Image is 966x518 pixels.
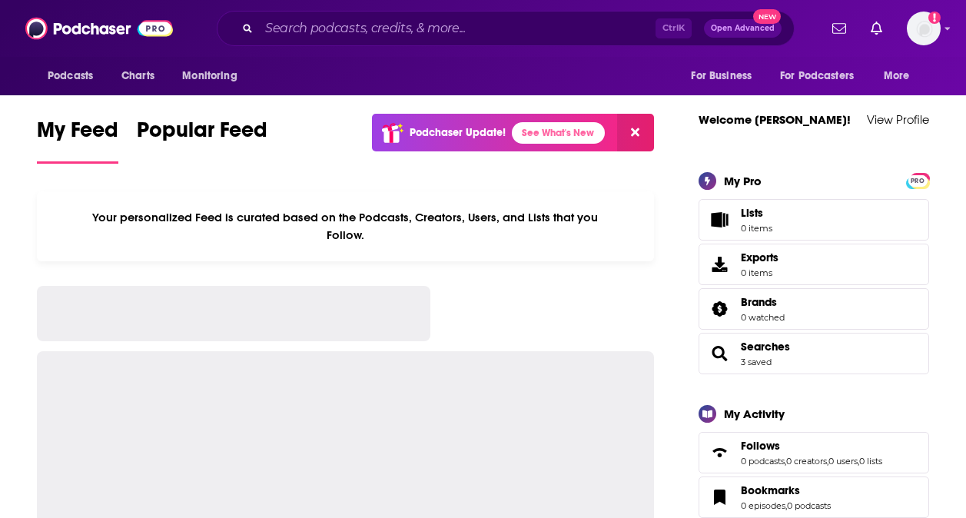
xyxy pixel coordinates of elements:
input: Search podcasts, credits, & more... [259,16,656,41]
a: 0 users [828,456,858,467]
svg: Add a profile image [928,12,941,24]
button: open menu [171,61,257,91]
span: Lists [704,209,735,231]
a: 0 podcasts [741,456,785,467]
a: Popular Feed [137,117,267,164]
div: Your personalized Feed is curated based on the Podcasts, Creators, Users, and Lists that you Follow. [37,191,654,261]
a: Show notifications dropdown [865,15,888,42]
a: 0 podcasts [787,500,831,511]
a: 3 saved [741,357,772,367]
span: Open Advanced [711,25,775,32]
a: PRO [908,174,927,185]
span: Brands [699,288,929,330]
span: For Podcasters [780,65,854,87]
a: Follows [704,442,735,463]
span: 0 items [741,267,778,278]
div: My Activity [724,407,785,421]
a: View Profile [867,112,929,127]
span: Lists [741,206,772,220]
p: Podchaser Update! [410,126,506,139]
button: open menu [37,61,113,91]
a: My Feed [37,117,118,164]
button: Show profile menu [907,12,941,45]
a: Lists [699,199,929,241]
a: Welcome [PERSON_NAME]! [699,112,851,127]
a: Bookmarks [704,486,735,508]
a: Charts [111,61,164,91]
span: , [858,456,859,467]
a: Brands [704,298,735,320]
button: open menu [873,61,929,91]
span: Searches [699,333,929,374]
span: My Feed [37,117,118,152]
a: 0 lists [859,456,882,467]
span: New [753,9,781,24]
span: PRO [908,175,927,187]
span: For Business [691,65,752,87]
span: Podcasts [48,65,93,87]
div: Search podcasts, credits, & more... [217,11,795,46]
button: Open AdvancedNew [704,19,782,38]
span: , [785,456,786,467]
span: 0 items [741,223,772,234]
a: Show notifications dropdown [826,15,852,42]
button: open menu [770,61,876,91]
span: Charts [121,65,154,87]
span: , [785,500,787,511]
a: Searches [741,340,790,354]
a: Brands [741,295,785,309]
div: My Pro [724,174,762,188]
span: Logged in as Morgan16 [907,12,941,45]
span: Exports [704,254,735,275]
span: More [884,65,910,87]
span: Bookmarks [741,483,800,497]
a: 0 watched [741,312,785,323]
a: Searches [704,343,735,364]
span: Ctrl K [656,18,692,38]
span: , [827,456,828,467]
img: User Profile [907,12,941,45]
a: 0 episodes [741,500,785,511]
a: Bookmarks [741,483,831,497]
a: Exports [699,244,929,285]
span: Brands [741,295,777,309]
a: 0 creators [786,456,827,467]
span: Follows [741,439,780,453]
span: Popular Feed [137,117,267,152]
span: Bookmarks [699,476,929,518]
img: Podchaser - Follow, Share and Rate Podcasts [25,14,173,43]
span: Lists [741,206,763,220]
span: Monitoring [182,65,237,87]
span: Exports [741,251,778,264]
span: Follows [699,432,929,473]
button: open menu [680,61,771,91]
a: Follows [741,439,882,453]
a: See What's New [512,122,605,144]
